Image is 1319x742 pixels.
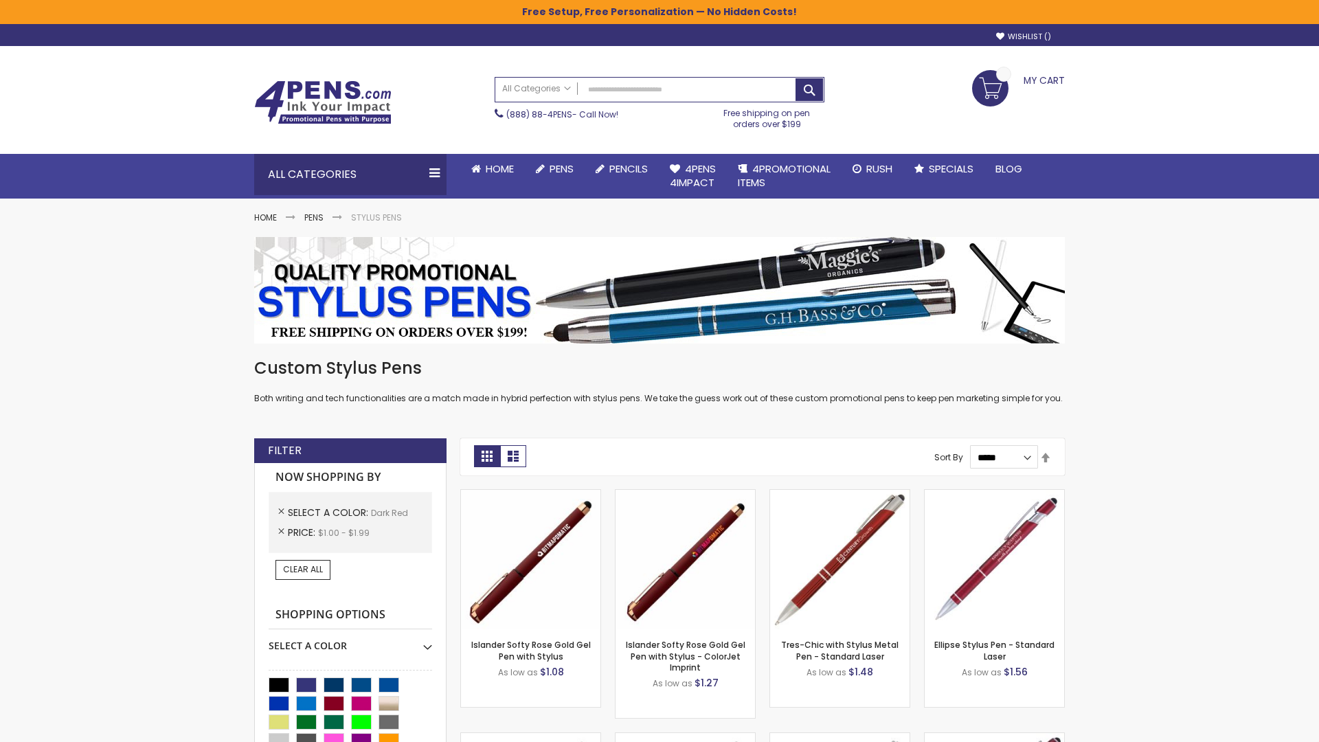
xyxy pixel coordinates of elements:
[934,639,1055,662] a: Ellipse Stylus Pen - Standard Laser
[626,639,745,673] a: Islander Softy Rose Gold Gel Pen with Stylus - ColorJet Imprint
[738,161,831,190] span: 4PROMOTIONAL ITEMS
[929,161,973,176] span: Specials
[269,629,432,653] div: Select A Color
[461,490,600,629] img: Islander Softy Rose Gold Gel Pen with Stylus-Dark Red
[351,212,402,223] strong: Stylus Pens
[866,161,892,176] span: Rush
[807,666,846,678] span: As low as
[695,676,719,690] span: $1.27
[371,507,408,519] span: Dark Red
[653,677,692,689] span: As low as
[925,490,1064,629] img: Ellipse Stylus Pen - Standard Laser-Dark Red
[254,357,1065,379] h1: Custom Stylus Pens
[1004,665,1028,679] span: $1.56
[710,102,825,130] div: Free shipping on pen orders over $199
[659,154,727,199] a: 4Pens4impact
[318,527,370,539] span: $1.00 - $1.99
[269,463,432,492] strong: Now Shopping by
[550,161,574,176] span: Pens
[460,154,525,184] a: Home
[461,489,600,501] a: Islander Softy Rose Gold Gel Pen with Stylus-Dark Red
[934,451,963,463] label: Sort By
[609,161,648,176] span: Pencils
[925,489,1064,501] a: Ellipse Stylus Pen - Standard Laser-Dark Red
[275,560,330,579] a: Clear All
[781,639,899,662] a: Tres-Chic with Stylus Metal Pen - Standard Laser
[848,665,873,679] span: $1.48
[616,490,755,629] img: Islander Softy Rose Gold Gel Pen with Stylus - ColorJet Imprint-Dark Red
[962,666,1002,678] span: As low as
[495,78,578,100] a: All Categories
[770,489,910,501] a: Tres-Chic with Stylus Metal Pen - Standard Laser-Dark Red
[525,154,585,184] a: Pens
[486,161,514,176] span: Home
[770,490,910,629] img: Tres-Chic with Stylus Metal Pen - Standard Laser-Dark Red
[585,154,659,184] a: Pencils
[254,212,277,223] a: Home
[984,154,1033,184] a: Blog
[506,109,618,120] span: - Call Now!
[269,600,432,630] strong: Shopping Options
[616,489,755,501] a: Islander Softy Rose Gold Gel Pen with Stylus - ColorJet Imprint-Dark Red
[995,161,1022,176] span: Blog
[498,666,538,678] span: As low as
[727,154,842,199] a: 4PROMOTIONALITEMS
[502,83,571,94] span: All Categories
[842,154,903,184] a: Rush
[288,506,371,519] span: Select A Color
[268,443,302,458] strong: Filter
[903,154,984,184] a: Specials
[471,639,591,662] a: Islander Softy Rose Gold Gel Pen with Stylus
[304,212,324,223] a: Pens
[254,80,392,124] img: 4Pens Custom Pens and Promotional Products
[283,563,323,575] span: Clear All
[996,32,1051,42] a: Wishlist
[288,526,318,539] span: Price
[506,109,572,120] a: (888) 88-4PENS
[670,161,716,190] span: 4Pens 4impact
[254,237,1065,344] img: Stylus Pens
[254,154,447,195] div: All Categories
[540,665,564,679] span: $1.08
[474,445,500,467] strong: Grid
[254,357,1065,405] div: Both writing and tech functionalities are a match made in hybrid perfection with stylus pens. We ...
